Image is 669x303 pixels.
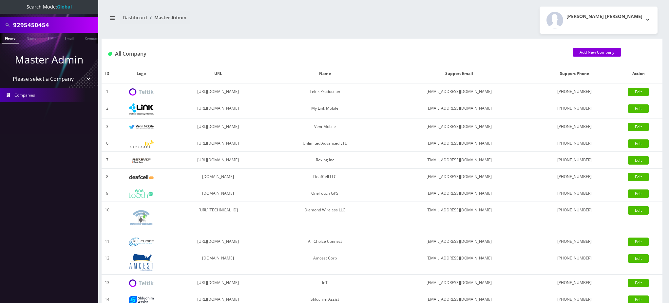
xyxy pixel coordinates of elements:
[266,250,383,275] td: Amcest Corp
[383,250,535,275] td: [EMAIL_ADDRESS][DOMAIN_NAME]
[535,250,615,275] td: [PHONE_NUMBER]
[628,139,649,148] a: Edit
[535,100,615,118] td: [PHONE_NUMBER]
[170,118,266,135] td: [URL][DOMAIN_NAME]
[170,202,266,233] td: [URL][TECHNICAL_ID]
[383,135,535,152] td: [EMAIL_ADDRESS][DOMAIN_NAME]
[628,173,649,181] a: Edit
[129,279,154,287] img: IoT
[383,275,535,291] td: [EMAIL_ADDRESS][DOMAIN_NAME]
[628,206,649,215] a: Edit
[383,233,535,250] td: [EMAIL_ADDRESS][DOMAIN_NAME]
[266,169,383,185] td: DeafCell LLC
[129,189,154,198] img: OneTouch GPS
[102,185,113,202] td: 9
[106,11,377,29] nav: breadcrumb
[535,152,615,169] td: [PHONE_NUMBER]
[266,202,383,233] td: Diamond Wireless LLC
[102,152,113,169] td: 7
[573,48,621,57] a: Add New Company
[129,103,154,115] img: My Link Mobile
[129,253,154,271] img: Amcest Corp
[535,233,615,250] td: [PHONE_NUMBER]
[102,135,113,152] td: 6
[383,185,535,202] td: [EMAIL_ADDRESS][DOMAIN_NAME]
[102,202,113,233] td: 10
[129,205,154,230] img: Diamond Wireless LLC
[266,118,383,135] td: VennMobile
[170,185,266,202] td: [DOMAIN_NAME]
[113,64,170,83] th: Logo
[147,14,186,21] li: Master Admin
[129,238,154,246] img: All Choice Connect
[129,140,154,148] img: Unlimited Advanced LTE
[535,118,615,135] td: [PHONE_NUMBER]
[170,100,266,118] td: [URL][DOMAIN_NAME]
[383,118,535,135] td: [EMAIL_ADDRESS][DOMAIN_NAME]
[129,88,154,96] img: Teltik Production
[535,64,615,83] th: Support Phone
[628,254,649,263] a: Edit
[535,135,615,152] td: [PHONE_NUMBER]
[628,189,649,198] a: Edit
[102,250,113,275] td: 12
[129,175,154,179] img: DeafCell LLC
[535,275,615,291] td: [PHONE_NUMBER]
[129,125,154,129] img: VennMobile
[266,83,383,100] td: Teltik Production
[23,33,40,43] a: Name
[383,169,535,185] td: [EMAIL_ADDRESS][DOMAIN_NAME]
[129,157,154,164] img: Rexing Inc
[102,233,113,250] td: 11
[266,185,383,202] td: OneTouch GPS
[535,83,615,100] td: [PHONE_NUMBER]
[628,123,649,131] a: Edit
[170,83,266,100] td: [URL][DOMAIN_NAME]
[266,152,383,169] td: Rexing Inc
[615,64,662,83] th: Action
[102,64,113,83] th: ID
[566,14,642,19] h2: [PERSON_NAME] [PERSON_NAME]
[628,104,649,113] a: Edit
[383,202,535,233] td: [EMAIL_ADDRESS][DOMAIN_NAME]
[102,83,113,100] td: 1
[266,233,383,250] td: All Choice Connect
[14,92,35,98] span: Companies
[383,64,535,83] th: Support Email
[266,275,383,291] td: IoT
[266,64,383,83] th: Name
[170,233,266,250] td: [URL][DOMAIN_NAME]
[102,100,113,118] td: 2
[57,4,72,10] strong: Global
[170,169,266,185] td: [DOMAIN_NAME]
[102,169,113,185] td: 8
[383,83,535,100] td: [EMAIL_ADDRESS][DOMAIN_NAME]
[266,100,383,118] td: My Link Mobile
[383,100,535,118] td: [EMAIL_ADDRESS][DOMAIN_NAME]
[123,14,147,21] a: Dashboard
[383,152,535,169] td: [EMAIL_ADDRESS][DOMAIN_NAME]
[102,118,113,135] td: 3
[628,238,649,246] a: Edit
[628,88,649,96] a: Edit
[13,19,97,31] input: Search All Companies
[108,52,112,56] img: All Company
[170,64,266,83] th: URL
[27,4,72,10] span: Search Mode:
[108,51,563,57] h1: All Company
[102,275,113,291] td: 13
[535,169,615,185] td: [PHONE_NUMBER]
[170,135,266,152] td: [URL][DOMAIN_NAME]
[628,156,649,165] a: Edit
[2,33,19,44] a: Phone
[82,33,104,43] a: Company
[170,250,266,275] td: [DOMAIN_NAME]
[170,152,266,169] td: [URL][DOMAIN_NAME]
[628,279,649,287] a: Edit
[266,135,383,152] td: Unlimited Advanced LTE
[170,275,266,291] td: [URL][DOMAIN_NAME]
[44,33,57,43] a: SIM
[540,7,658,34] button: [PERSON_NAME] [PERSON_NAME]
[61,33,77,43] a: Email
[535,185,615,202] td: [PHONE_NUMBER]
